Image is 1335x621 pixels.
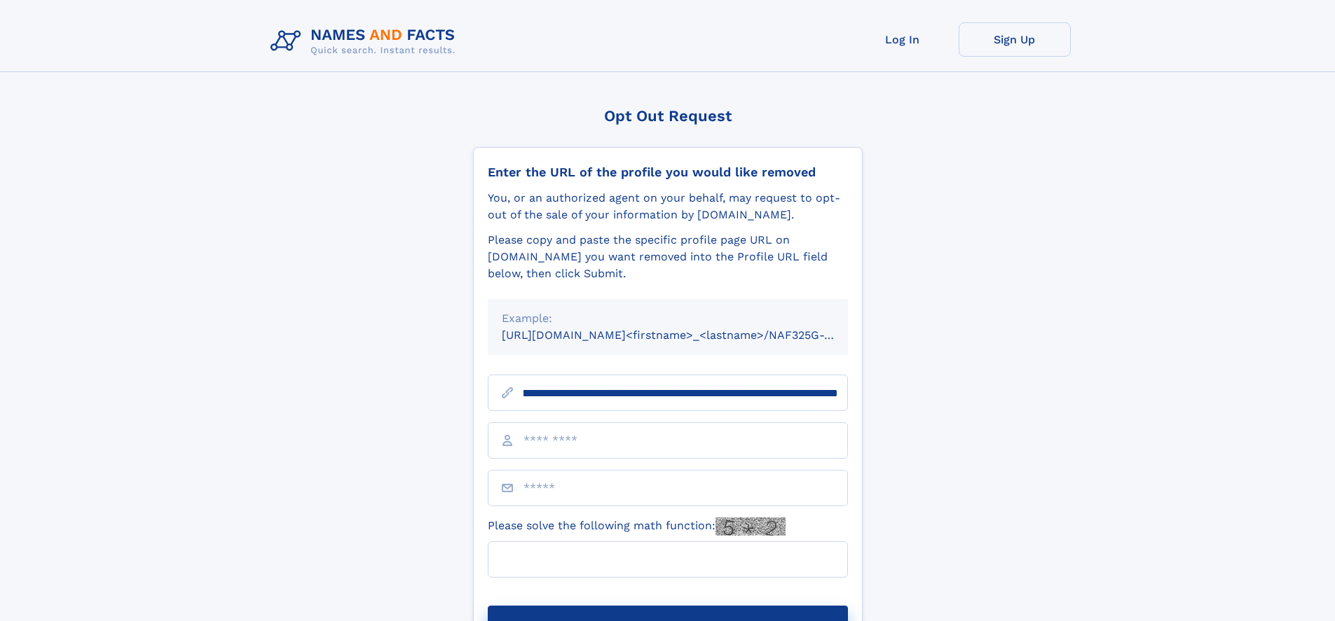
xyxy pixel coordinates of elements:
[488,190,848,223] div: You, or an authorized agent on your behalf, may request to opt-out of the sale of your informatio...
[959,22,1071,57] a: Sign Up
[502,328,875,342] small: [URL][DOMAIN_NAME]<firstname>_<lastname>/NAF325G-xxxxxxxx
[488,517,786,536] label: Please solve the following math function:
[488,165,848,180] div: Enter the URL of the profile you would like removed
[473,107,863,125] div: Opt Out Request
[265,22,467,60] img: Logo Names and Facts
[847,22,959,57] a: Log In
[488,232,848,282] div: Please copy and paste the specific profile page URL on [DOMAIN_NAME] you want removed into the Pr...
[502,310,834,327] div: Example:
